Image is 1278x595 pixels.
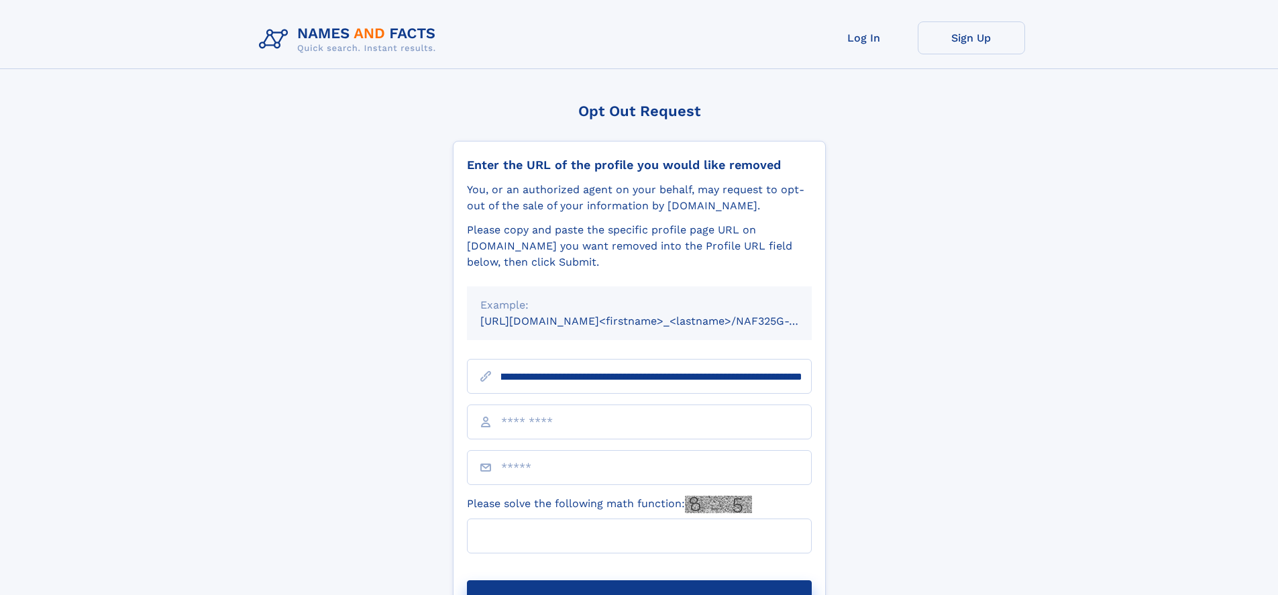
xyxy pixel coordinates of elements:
[918,21,1025,54] a: Sign Up
[467,158,812,172] div: Enter the URL of the profile you would like removed
[467,496,752,513] label: Please solve the following math function:
[480,297,798,313] div: Example:
[480,315,837,327] small: [URL][DOMAIN_NAME]<firstname>_<lastname>/NAF325G-xxxxxxxx
[810,21,918,54] a: Log In
[467,182,812,214] div: You, or an authorized agent on your behalf, may request to opt-out of the sale of your informatio...
[453,103,826,119] div: Opt Out Request
[467,222,812,270] div: Please copy and paste the specific profile page URL on [DOMAIN_NAME] you want removed into the Pr...
[254,21,447,58] img: Logo Names and Facts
